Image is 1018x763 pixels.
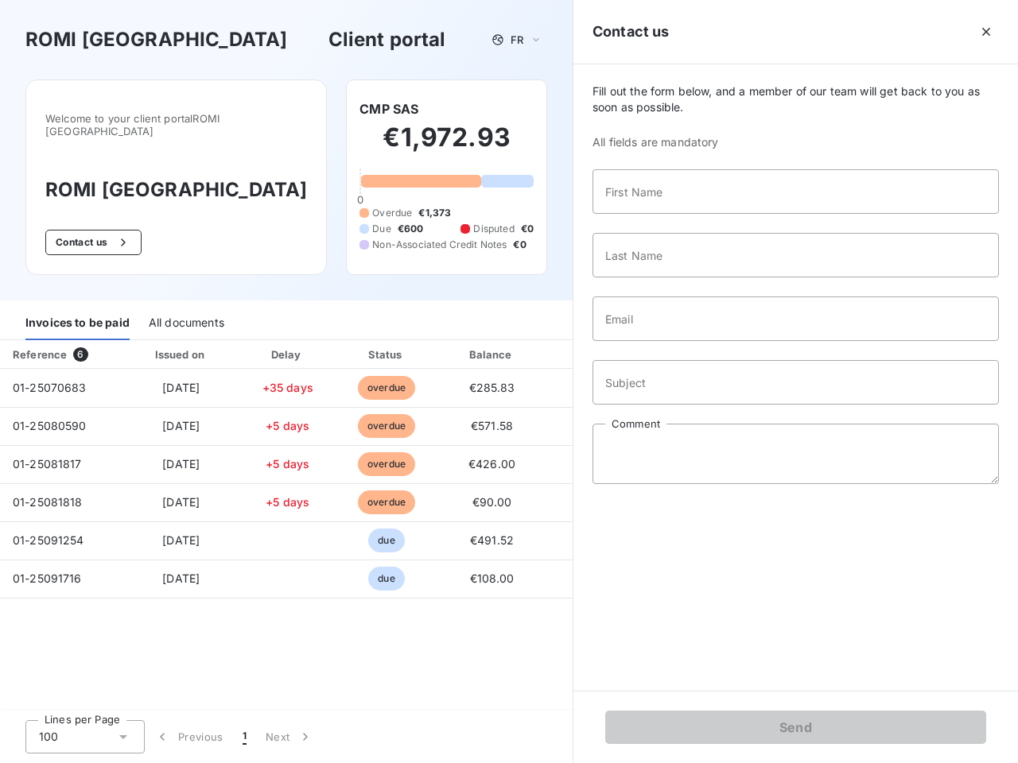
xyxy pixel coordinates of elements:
span: €571.58 [471,419,513,432]
h3: ROMI [GEOGRAPHIC_DATA] [45,176,307,204]
div: PDF [550,347,631,362]
span: €90.00 [472,495,512,509]
span: Fill out the form below, and a member of our team will get back to you as soon as possible. [593,83,999,115]
span: €285.83 [469,381,515,394]
h3: ROMI [GEOGRAPHIC_DATA] [25,25,287,54]
span: +5 days [266,457,309,471]
span: 01-25070683 [13,381,87,394]
span: 01-25091254 [13,533,84,547]
span: 01-25080590 [13,419,87,432]
div: Invoices to be paid [25,307,130,340]
span: 1 [243,729,247,745]
div: Reference [13,348,67,361]
span: 01-25091716 [13,571,82,585]
span: [DATE] [162,571,200,585]
span: +5 days [266,495,309,509]
span: 6 [73,347,87,362]
span: Overdue [372,206,412,220]
span: €426.00 [468,457,515,471]
button: Send [605,711,986,744]
input: placeholder [593,296,999,341]
span: [DATE] [162,495,200,509]
span: overdue [358,376,415,400]
button: 1 [233,720,256,753]
span: [DATE] [162,419,200,432]
span: €491.52 [470,533,514,547]
span: €600 [398,222,424,236]
div: Delay [243,347,333,362]
span: [DATE] [162,457,200,471]
span: Welcome to your client portal ROMI [GEOGRAPHIC_DATA] [45,112,307,137]
span: €108.00 [470,571,515,585]
span: €1,373 [418,206,451,220]
span: Due [372,222,390,236]
span: overdue [358,490,415,514]
span: +5 days [266,419,309,432]
span: overdue [358,452,415,476]
h5: Contact us [593,21,670,43]
div: All documents [149,307,224,340]
h3: Client portal [328,25,446,54]
input: placeholder [593,360,999,405]
span: +35 days [262,381,313,394]
span: €0 [521,222,534,236]
span: All fields are mandatory [593,134,999,150]
h6: CMP SAS [359,99,418,118]
button: Previous [145,720,233,753]
div: Status [340,347,434,362]
span: 01-25081817 [13,457,82,471]
span: due [368,529,404,552]
span: due [368,567,404,591]
input: placeholder [593,169,999,214]
span: Disputed [473,222,514,236]
span: overdue [358,414,415,438]
span: FR [511,33,523,46]
div: Issued on [126,347,236,362]
span: [DATE] [162,381,200,394]
span: 01-25081818 [13,495,83,509]
span: 0 [357,193,363,206]
button: Next [256,720,323,753]
span: 100 [39,729,58,745]
span: [DATE] [162,533,200,547]
span: Non-Associated Credit Notes [372,238,507,252]
h2: €1,972.93 [359,122,534,169]
button: Contact us [45,230,142,255]
div: Balance [441,347,544,362]
input: placeholder [593,233,999,277]
span: €0 [513,238,526,252]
